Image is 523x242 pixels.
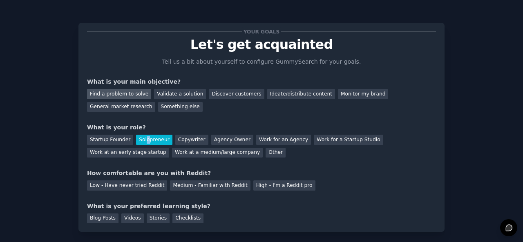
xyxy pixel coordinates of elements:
div: Low - Have never tried Reddit [87,180,167,191]
div: Work at an early stage startup [87,148,169,158]
span: Your goals [242,27,281,36]
div: Validate a solution [154,89,206,99]
div: Discover customers [209,89,264,99]
div: Work for a Startup Studio [314,135,383,145]
div: Work for an Agency [256,135,311,145]
div: Solopreneur [136,135,172,145]
div: Blog Posts [87,213,118,224]
div: Startup Founder [87,135,133,145]
div: Agency Owner [211,135,253,145]
div: What is your role? [87,123,436,132]
div: Monitor my brand [338,89,388,99]
div: General market research [87,102,155,112]
div: Stories [147,213,170,224]
div: Videos [121,213,144,224]
div: Work at a medium/large company [172,148,263,158]
div: Checklists [172,213,203,224]
p: Tell us a bit about yourself to configure GummySearch for your goals. [159,58,364,66]
div: Ideate/distribute content [267,89,335,99]
div: Find a problem to solve [87,89,151,99]
div: What is your main objective? [87,78,436,86]
div: Something else [158,102,203,112]
div: Other [266,148,286,158]
div: How comfortable are you with Reddit? [87,169,436,178]
p: Let's get acquainted [87,38,436,52]
div: Copywriter [175,135,208,145]
div: Medium - Familiar with Reddit [170,180,250,191]
div: What is your preferred learning style? [87,202,436,211]
div: High - I'm a Reddit pro [253,180,315,191]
